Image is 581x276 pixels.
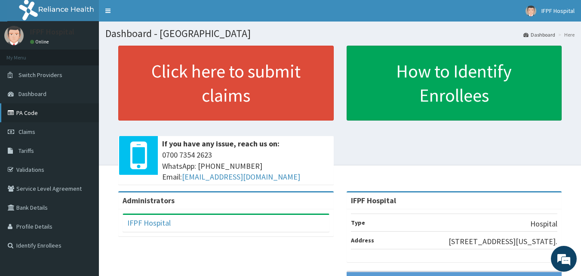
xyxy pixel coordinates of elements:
b: Address [351,236,374,244]
img: User Image [526,6,536,16]
b: Administrators [123,195,175,205]
img: User Image [4,26,24,45]
span: Switch Providers [18,71,62,79]
a: Online [30,39,51,45]
span: IFPF Hospital [541,7,575,15]
a: Click here to submit claims [118,46,334,121]
p: [STREET_ADDRESS][US_STATE]. [449,236,557,247]
a: [EMAIL_ADDRESS][DOMAIN_NAME] [182,172,300,182]
h1: Dashboard - [GEOGRAPHIC_DATA] [105,28,575,39]
b: Type [351,219,365,226]
p: Hospital [530,218,557,229]
p: IFPF Hospital [30,28,74,36]
b: If you have any issue, reach us on: [162,139,280,149]
span: Tariffs [18,147,34,155]
span: 0700 7354 2623 WhatsApp: [PHONE_NUMBER] Email: [162,149,329,183]
a: Dashboard [523,31,555,38]
a: IFPF Hospital [127,218,171,228]
li: Here [556,31,575,38]
span: Claims [18,128,35,136]
span: Dashboard [18,90,46,98]
strong: IFPF Hospital [351,195,396,205]
a: How to Identify Enrollees [347,46,562,121]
